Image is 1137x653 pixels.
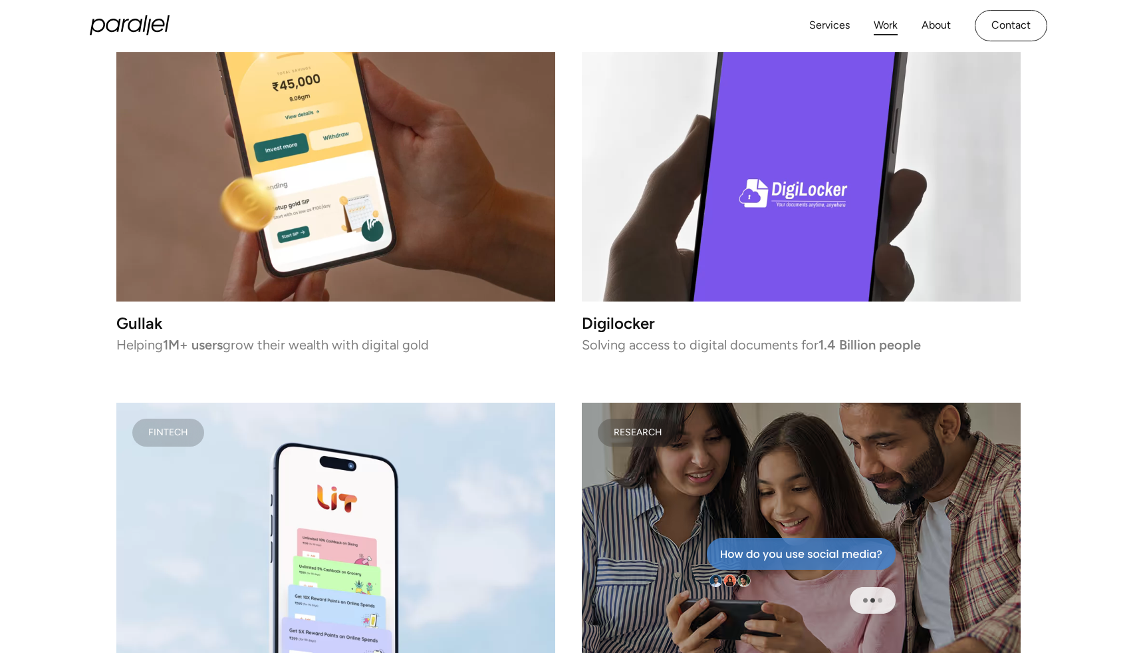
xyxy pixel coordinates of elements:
a: Services [809,16,850,35]
div: Research [614,429,662,436]
a: About [922,16,951,35]
h3: Gullak [116,318,555,329]
a: Contact [975,10,1047,41]
h3: Digilocker [582,318,1021,331]
strong: 1M+ users [163,337,223,353]
div: Fintech [148,429,188,436]
strong: 1.4 Billion people [819,337,921,353]
p: Solving access to digital documents for [582,339,1021,349]
a: home [90,16,170,36]
a: Work [874,16,898,35]
p: Helping grow their wealth with digital gold [116,339,555,349]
